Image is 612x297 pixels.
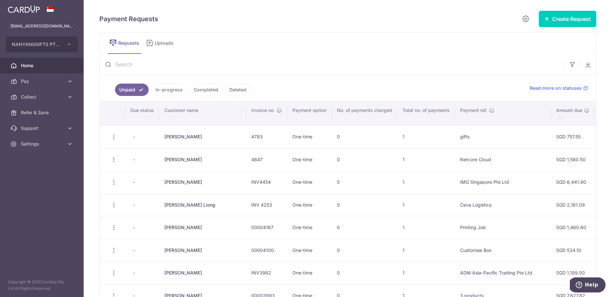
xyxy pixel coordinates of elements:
td: SGD 757.55 [551,125,593,148]
td: 1 [397,194,455,216]
span: Help [15,5,28,10]
td: Customise Box [455,239,551,262]
td: 1 [397,216,455,239]
td: One-time [287,171,332,194]
p: [EMAIL_ADDRESS][DOMAIN_NAME] [10,23,73,29]
td: One-time [287,148,332,171]
td: 0 [332,125,397,148]
span: - [130,155,138,164]
span: Payment ref. [460,107,487,114]
td: SGD 1,580.50 [551,148,593,171]
span: NANYANGGIFTS PTE. LTD. [12,41,60,48]
a: Requests [108,33,141,54]
td: Ceva Logistics [455,194,551,216]
span: No. of payments charged [337,107,392,114]
span: Collect [21,94,64,100]
input: Search [100,54,565,75]
td: SGD 6,441.90 [551,171,593,194]
span: Uploads [155,40,178,46]
span: Amount due [556,107,582,114]
span: - [130,200,138,210]
th: Due status [125,102,159,125]
span: Settings [21,141,64,147]
td: [PERSON_NAME] [159,125,246,148]
td: [PERSON_NAME] [159,261,246,284]
td: Netcore Cloud [455,148,551,171]
td: 1 [397,261,455,284]
td: SGD 1,199.00 [551,261,593,284]
td: 1 [397,125,455,148]
td: SGD 534.10 [551,239,593,262]
td: Printing Job [455,216,551,239]
td: 4793 [246,125,287,148]
a: Deleted [225,84,251,96]
td: 0 [332,261,397,284]
td: 0 [332,239,397,262]
button: Create Request [539,11,596,27]
td: gifts [455,125,551,148]
th: Total no. of payments [397,102,455,125]
span: Pay [21,78,64,85]
th: Payment ref. [455,102,551,125]
th: Payment option [287,102,332,125]
td: INV3982 [246,261,287,284]
h5: Payment Requests [99,14,158,24]
span: - [130,178,138,187]
td: 1 [397,239,455,262]
span: - [130,132,138,141]
td: 1 [397,148,455,171]
td: 0 [332,148,397,171]
td: INV 4253 [246,194,287,216]
th: Invoice no. [246,102,287,125]
button: NANYANGGIFTS PTE. LTD. [6,37,78,52]
iframe: Opens a widget where you can find more information [570,277,605,294]
img: CardUp [8,5,40,13]
span: Refer & Save [21,109,64,116]
span: Read more on statuses [530,85,582,91]
span: Support [21,125,64,132]
td: 0 [332,171,397,194]
span: Invoice no. [251,107,275,114]
span: Requests [118,40,141,46]
span: Home [21,62,64,69]
span: - [130,268,138,277]
a: Uploads [144,33,178,54]
td: 1 [397,171,455,194]
td: IMG Singapore Pte Ltd [455,171,551,194]
th: Amount due : activate to sort column ascending [551,102,593,125]
a: Unpaid [115,84,149,96]
td: One-time [287,216,332,239]
span: Total no. of payments [403,107,450,114]
td: SGD 1,460.60 [551,216,593,239]
span: Payment option [292,107,326,114]
td: One-time [287,261,332,284]
td: [PERSON_NAME] [159,216,246,239]
td: One-time [287,239,332,262]
td: 0 [332,216,397,239]
th: Customer name [159,102,246,125]
td: One-time [287,125,332,148]
th: No. of payments charged [332,102,397,125]
td: ADM Asia-Pacific Trading Pte Ltd [455,261,551,284]
span: - [130,246,138,255]
td: 00004100 [246,239,287,262]
td: [PERSON_NAME] [159,239,246,262]
td: [PERSON_NAME] Liong [159,194,246,216]
td: SGD 2,181.09 [551,194,593,216]
a: In-progress [151,84,187,96]
td: 00004167 [246,216,287,239]
a: Completed [190,84,223,96]
td: INV4454 [246,171,287,194]
a: Read more on statuses [530,85,588,91]
td: [PERSON_NAME] [159,171,246,194]
td: [PERSON_NAME] [159,148,246,171]
td: 0 [332,194,397,216]
span: - [130,223,138,232]
td: One-time [287,194,332,216]
td: 4647 [246,148,287,171]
